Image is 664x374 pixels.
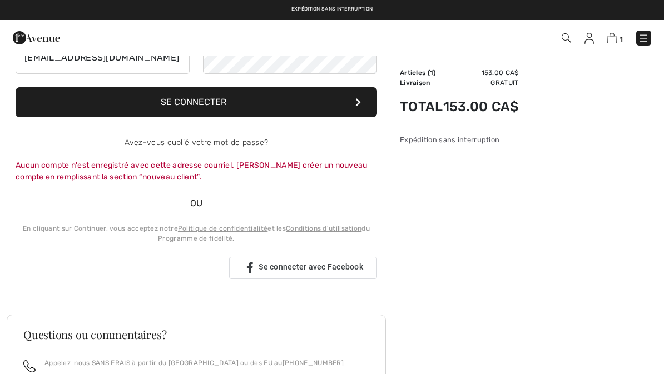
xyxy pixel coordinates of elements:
[584,33,594,44] img: Mes infos
[638,33,649,44] img: Menu
[229,257,377,279] a: Se connecter avec Facebook
[259,262,363,271] span: Se connecter avec Facebook
[16,87,377,117] button: Se connecter
[400,78,443,88] td: Livraison
[443,88,519,126] td: 153.00 CA$
[23,329,369,340] h3: Questions ou commentaires?
[400,68,443,78] td: Articles ( )
[23,360,36,372] img: call
[13,32,60,42] a: 1ère Avenue
[607,33,617,43] img: Panier d'achat
[283,359,344,367] a: [PHONE_NUMBER]
[16,256,220,280] div: Se connecter avec Google. S'ouvre dans un nouvel onglet
[10,256,226,280] iframe: Bouton Se connecter avec Google
[400,134,519,145] div: Expédition sans interruption
[16,159,377,183] div: Aucun compte n'est enregistré avec cette adresse courriel. [PERSON_NAME] créer un nouveau compte ...
[607,31,623,44] a: 1
[44,358,344,368] p: Appelez-nous SANS FRAIS à partir du [GEOGRAPHIC_DATA] ou des EU au
[430,69,433,77] span: 1
[400,88,443,126] td: Total
[185,197,209,210] span: OU
[16,41,190,74] input: Courriel
[443,78,519,88] td: Gratuit
[620,35,623,43] span: 1
[443,68,519,78] td: 153.00 CA$
[291,6,373,12] a: Expédition sans interruption
[13,27,60,49] img: 1ère Avenue
[16,223,377,243] div: En cliquant sur Continuer, vous acceptez notre et les du Programme de fidélité.
[125,138,269,147] a: Avez-vous oublié votre mot de passe?
[562,33,571,43] img: Recherche
[286,225,361,232] a: Conditions d'utilisation
[178,225,267,232] a: Politique de confidentialité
